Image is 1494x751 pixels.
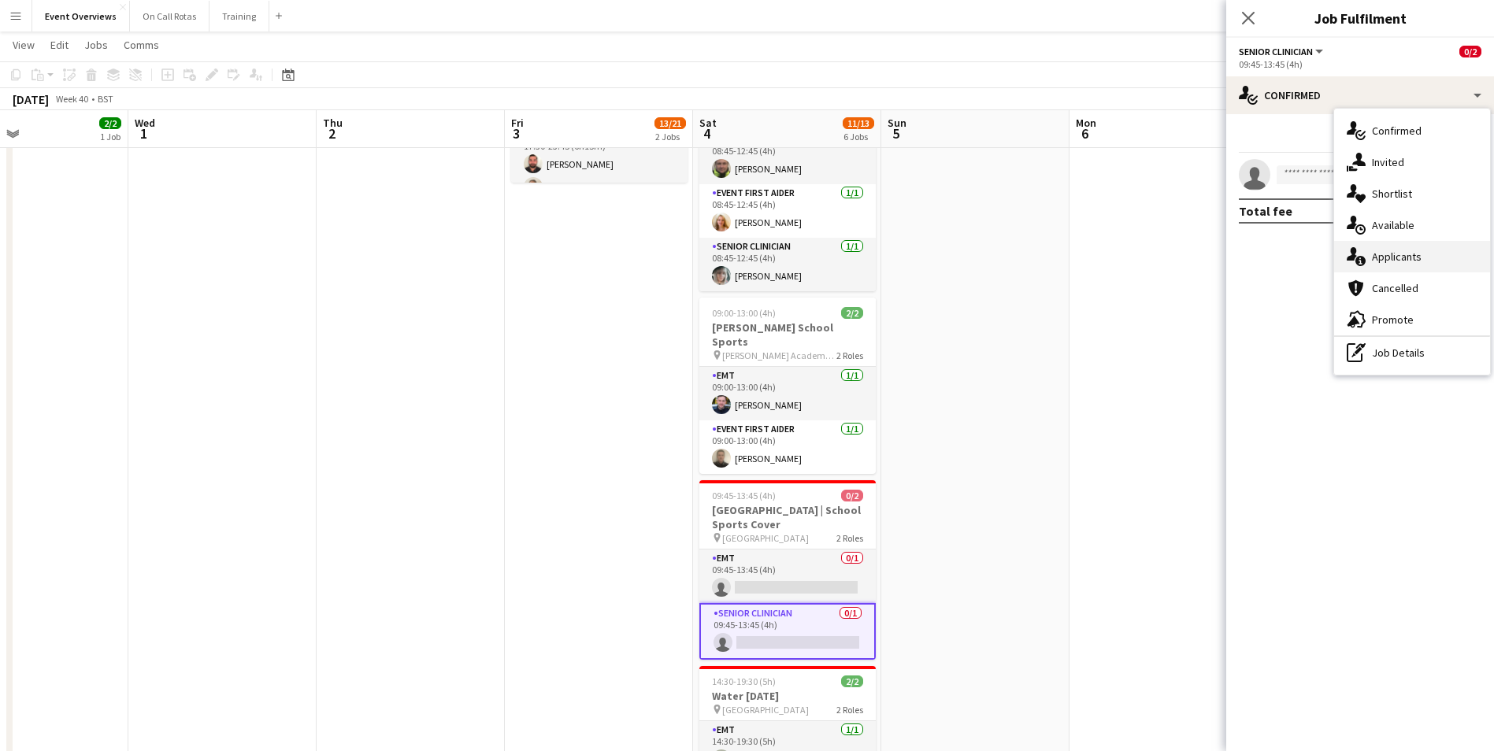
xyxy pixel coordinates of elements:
[722,704,809,716] span: [GEOGRAPHIC_DATA]
[1372,313,1414,327] span: Promote
[511,126,688,202] app-card-role: Event First Aider2/217:30-23:45 (6h15m)[PERSON_NAME][PERSON_NAME]
[209,1,269,31] button: Training
[722,350,836,361] span: [PERSON_NAME] Academy Playing Fields
[1372,218,1414,232] span: Available
[712,490,776,501] span: 09:45-13:45 (4h)
[841,675,863,687] span: 2/2
[699,76,876,291] app-job-card: 08:45-12:45 (4h)3/3ESMS - Inverleith Inverleith Playing Fields3 RolesEMT1/108:45-12:45 (4h)[PERSO...
[117,35,165,55] a: Comms
[132,124,155,142] span: 1
[44,35,75,55] a: Edit
[32,1,130,31] button: Event Overviews
[100,131,120,142] div: 1 Job
[13,91,49,107] div: [DATE]
[1076,116,1096,130] span: Mon
[1372,187,1412,201] span: Shortlist
[841,307,863,319] span: 2/2
[699,549,876,603] app-card-role: EMT0/109:45-13:45 (4h)
[1372,155,1404,169] span: Invited
[699,480,876,660] app-job-card: 09:45-13:45 (4h)0/2[GEOGRAPHIC_DATA] | School Sports Cover [GEOGRAPHIC_DATA]2 RolesEMT0/109:45-13...
[1226,76,1494,114] div: Confirmed
[699,298,876,474] app-job-card: 09:00-13:00 (4h)2/2[PERSON_NAME] School Sports [PERSON_NAME] Academy Playing Fields2 RolesEMT1/10...
[712,307,776,319] span: 09:00-13:00 (4h)
[135,116,155,130] span: Wed
[697,124,717,142] span: 4
[321,124,343,142] span: 2
[699,367,876,420] app-card-role: EMT1/109:00-13:00 (4h)[PERSON_NAME]
[1459,46,1481,57] span: 0/2
[84,38,108,52] span: Jobs
[699,131,876,184] app-card-role: EMT1/108:45-12:45 (4h)[PERSON_NAME]
[654,117,686,129] span: 13/21
[699,184,876,238] app-card-role: Event First Aider1/108:45-12:45 (4h)[PERSON_NAME]
[699,689,876,703] h3: Water [DATE]
[1226,8,1494,28] h3: Job Fulfilment
[1372,124,1422,138] span: Confirmed
[130,1,209,31] button: On Call Rotas
[1372,281,1418,295] span: Cancelled
[843,117,874,129] span: 11/13
[836,532,863,544] span: 2 Roles
[722,532,809,544] span: [GEOGRAPHIC_DATA]
[699,603,876,660] app-card-role: Senior Clinician0/109:45-13:45 (4h)
[52,93,91,105] span: Week 40
[1372,250,1422,264] span: Applicants
[509,124,524,142] span: 3
[1239,46,1325,57] button: Senior Clinician
[124,38,159,52] span: Comms
[50,38,69,52] span: Edit
[699,320,876,349] h3: [PERSON_NAME] School Sports
[99,117,121,129] span: 2/2
[1073,124,1096,142] span: 6
[699,238,876,291] app-card-role: Senior Clinician1/108:45-12:45 (4h)[PERSON_NAME]
[98,93,113,105] div: BST
[1239,58,1481,70] div: 09:45-13:45 (4h)
[699,503,876,531] h3: [GEOGRAPHIC_DATA] | School Sports Cover
[699,420,876,474] app-card-role: Event First Aider1/109:00-13:00 (4h)[PERSON_NAME]
[836,350,863,361] span: 2 Roles
[699,116,717,130] span: Sat
[6,35,41,55] a: View
[323,116,343,130] span: Thu
[836,704,863,716] span: 2 Roles
[1239,46,1313,57] span: Senior Clinician
[13,38,35,52] span: View
[841,490,863,501] span: 0/2
[78,35,114,55] a: Jobs
[655,131,685,142] div: 2 Jobs
[712,675,776,687] span: 14:30-19:30 (5h)
[888,116,906,130] span: Sun
[1239,203,1292,219] div: Total fee
[885,124,906,142] span: 5
[511,116,524,130] span: Fri
[1334,337,1490,368] div: Job Details
[843,131,873,142] div: 6 Jobs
